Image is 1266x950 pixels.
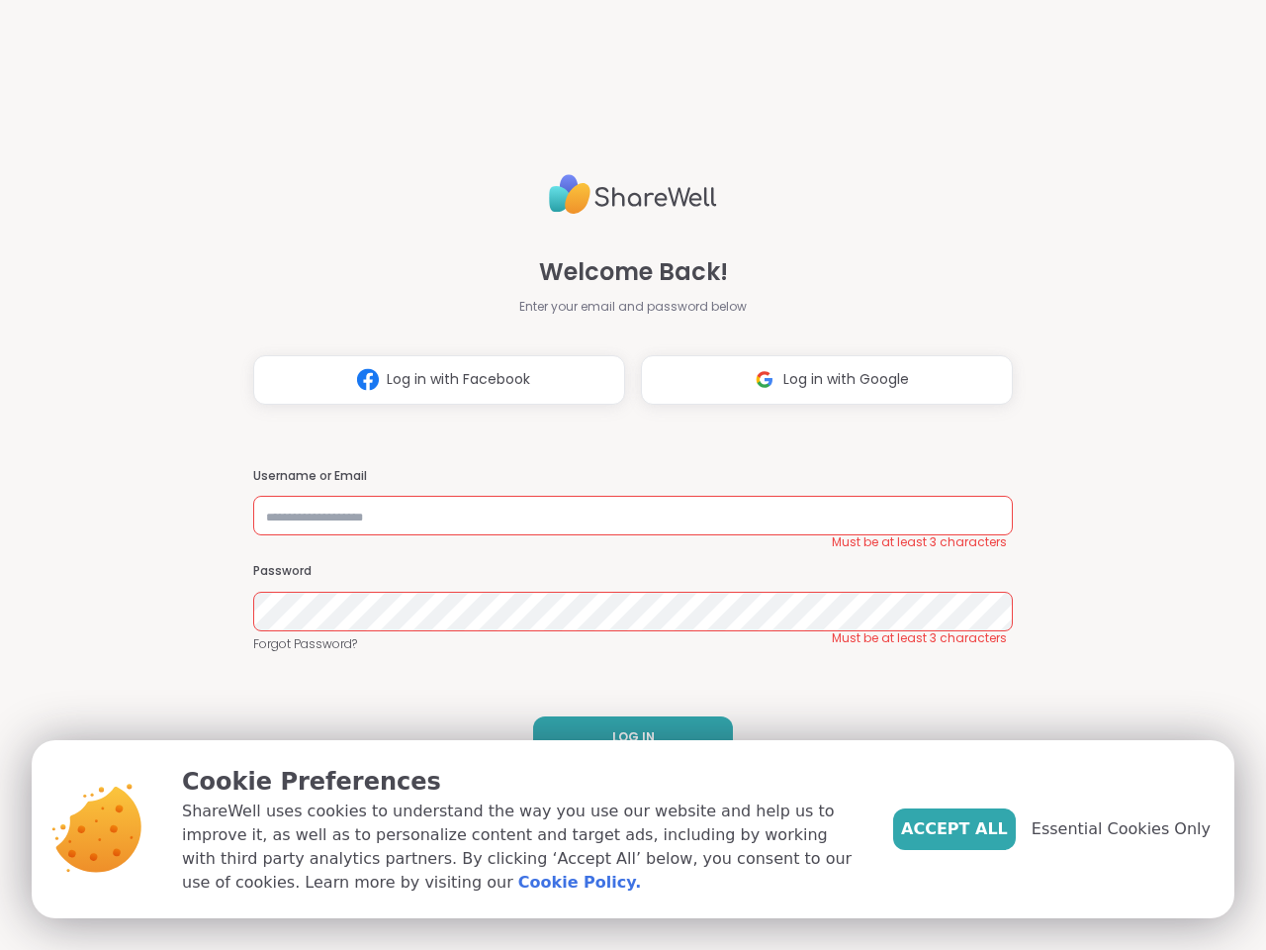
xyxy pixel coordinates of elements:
[253,563,1013,580] h3: Password
[182,800,861,895] p: ShareWell uses cookies to understand the way you use our website and help us to improve it, as we...
[253,355,625,405] button: Log in with Facebook
[832,534,1007,550] span: Must be at least 3 characters
[519,298,747,316] span: Enter your email and password below
[783,369,909,390] span: Log in with Google
[549,166,717,223] img: ShareWell Logo
[901,817,1008,841] span: Accept All
[387,369,530,390] span: Log in with Facebook
[518,871,641,895] a: Cookie Policy.
[893,808,1016,850] button: Accept All
[182,764,861,800] p: Cookie Preferences
[746,361,783,398] img: ShareWell Logomark
[612,728,655,746] span: LOG IN
[832,630,1007,646] span: Must be at least 3 characters
[253,468,1013,485] h3: Username or Email
[539,254,728,290] span: Welcome Back!
[349,361,387,398] img: ShareWell Logomark
[1032,817,1211,841] span: Essential Cookies Only
[253,635,1013,653] a: Forgot Password?
[641,355,1013,405] button: Log in with Google
[533,716,733,758] button: LOG IN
